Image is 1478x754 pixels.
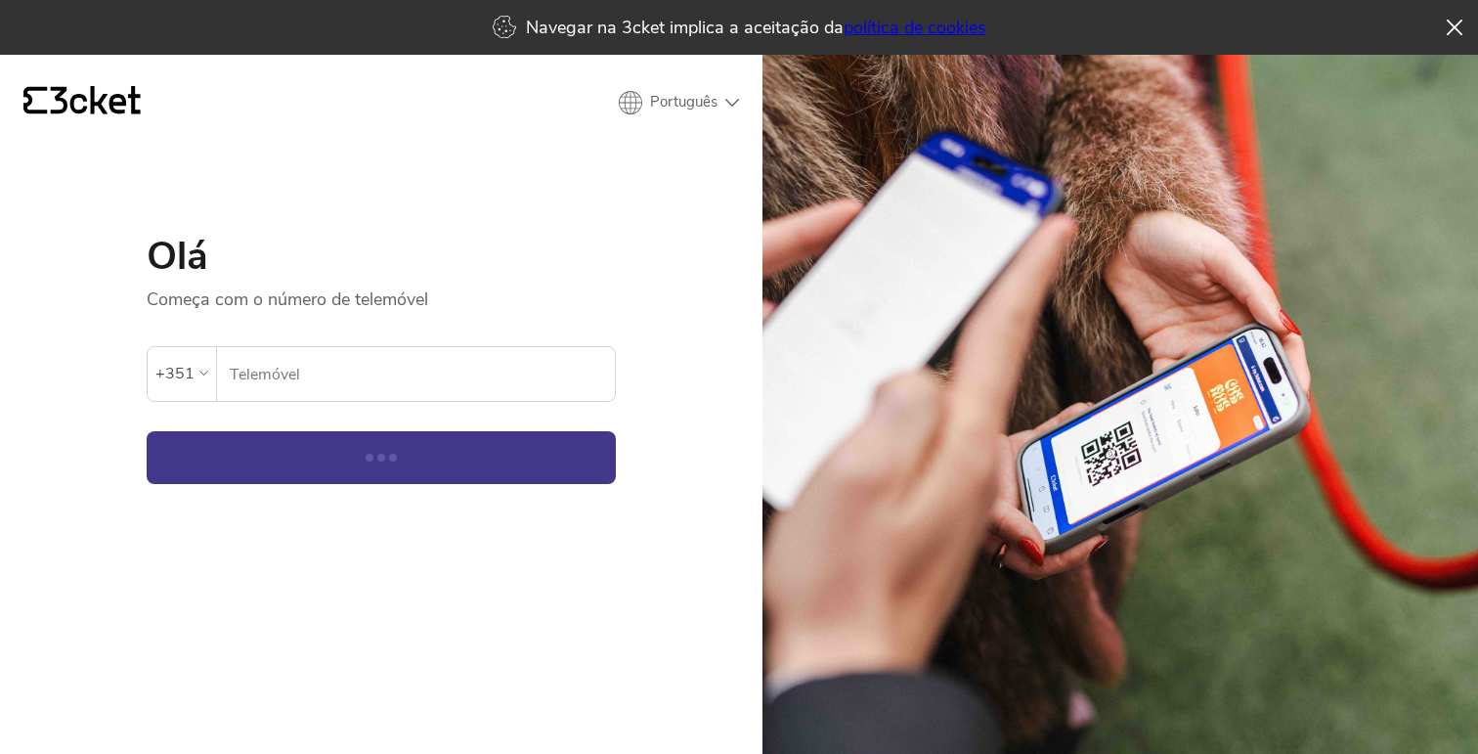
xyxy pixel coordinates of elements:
[155,359,195,388] div: +351
[217,347,615,402] label: Telemóvel
[147,431,616,484] button: Continuar
[147,276,616,311] p: Começa com o número de telemóvel
[844,16,986,39] a: política de cookies
[23,86,141,119] a: {' '}
[23,87,47,114] g: {' '}
[229,347,615,401] input: Telemóvel
[147,237,616,276] h1: Olá
[526,16,986,39] p: Navegar na 3cket implica a aceitação da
